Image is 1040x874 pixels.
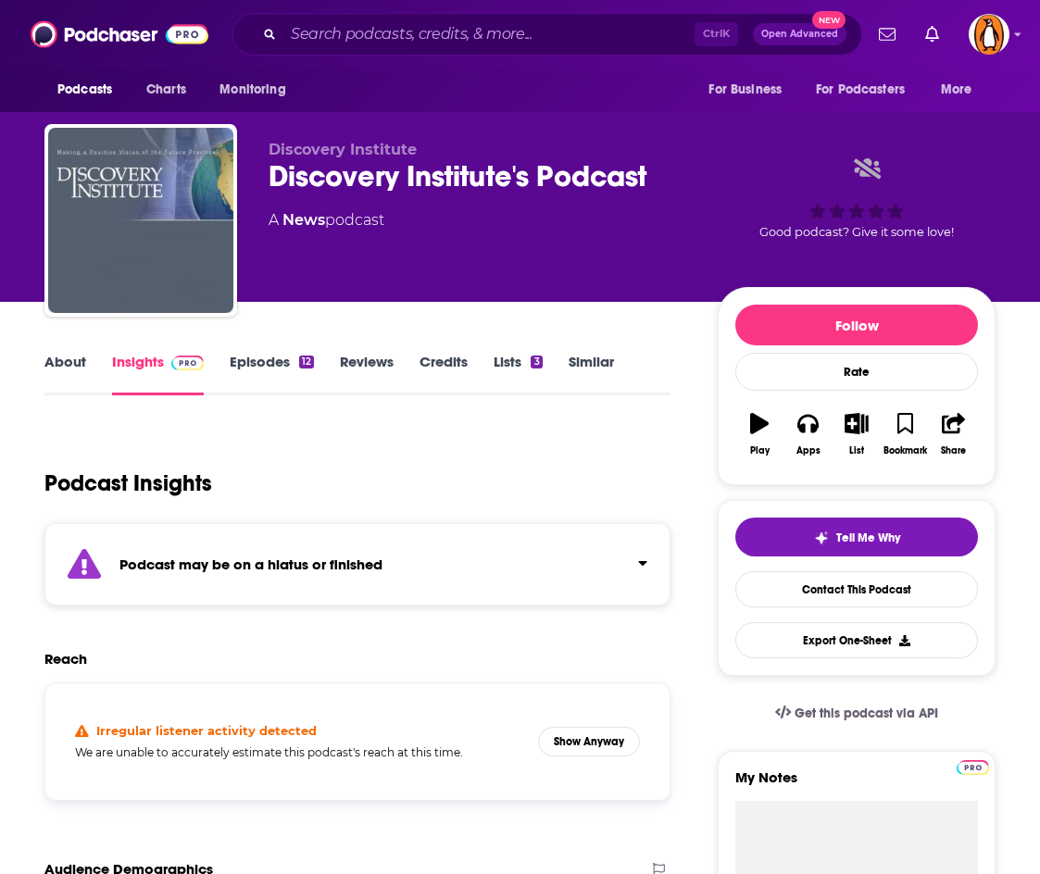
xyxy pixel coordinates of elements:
[207,72,309,107] button: open menu
[96,723,317,738] h4: Irregular listener activity detected
[735,768,978,801] label: My Notes
[760,691,953,736] a: Get this podcast via API
[928,72,996,107] button: open menu
[881,401,929,468] button: Bookmark
[816,77,905,103] span: For Podcasters
[494,353,542,395] a: Lists3
[57,77,112,103] span: Podcasts
[299,356,314,368] div: 12
[569,353,614,395] a: Similar
[941,445,966,456] div: Share
[814,531,829,545] img: tell me why sparkle
[171,356,204,370] img: Podchaser Pro
[48,128,233,313] img: Discovery Institute's Podcast
[44,650,87,668] h2: Reach
[761,30,838,39] span: Open Advanced
[269,141,417,158] span: Discovery Institute
[804,72,932,107] button: open menu
[969,14,1009,55] span: Logged in as penguin_portfolio
[735,571,978,607] a: Contact This Podcast
[795,705,938,721] span: Get this podcast via API
[44,353,86,395] a: About
[340,353,394,395] a: Reviews
[957,760,989,775] img: Podchaser Pro
[232,13,862,56] div: Search podcasts, credits, & more...
[531,356,542,368] div: 3
[708,77,782,103] span: For Business
[735,353,978,391] div: Rate
[44,72,136,107] button: open menu
[718,141,996,256] div: Good podcast? Give it some love!
[44,469,212,497] h1: Podcast Insights
[812,11,846,29] span: New
[750,445,770,456] div: Play
[31,17,208,52] img: Podchaser - Follow, Share and Rate Podcasts
[918,19,946,50] a: Show notifications dropdown
[134,72,197,107] a: Charts
[969,14,1009,55] img: User Profile
[119,556,382,573] strong: Podcast may be on a hiatus or finished
[219,77,285,103] span: Monitoring
[112,353,204,395] a: InsightsPodchaser Pro
[796,445,821,456] div: Apps
[833,401,881,468] button: List
[146,77,186,103] span: Charts
[783,401,832,468] button: Apps
[269,209,384,231] div: A podcast
[75,745,523,759] h5: We are unable to accurately estimate this podcast's reach at this time.
[230,353,314,395] a: Episodes12
[695,22,738,46] span: Ctrl K
[44,523,670,606] section: Click to expand status details
[753,23,846,45] button: Open AdvancedNew
[759,225,954,239] span: Good podcast? Give it some love!
[735,401,783,468] button: Play
[695,72,805,107] button: open menu
[836,531,900,545] span: Tell Me Why
[969,14,1009,55] button: Show profile menu
[420,353,468,395] a: Credits
[957,757,989,775] a: Pro website
[930,401,978,468] button: Share
[283,19,695,49] input: Search podcasts, credits, & more...
[282,211,325,229] a: News
[735,305,978,345] button: Follow
[735,518,978,556] button: tell me why sparkleTell Me Why
[849,445,864,456] div: List
[871,19,903,50] a: Show notifications dropdown
[883,445,927,456] div: Bookmark
[941,77,972,103] span: More
[538,727,640,756] button: Show Anyway
[735,622,978,658] button: Export One-Sheet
